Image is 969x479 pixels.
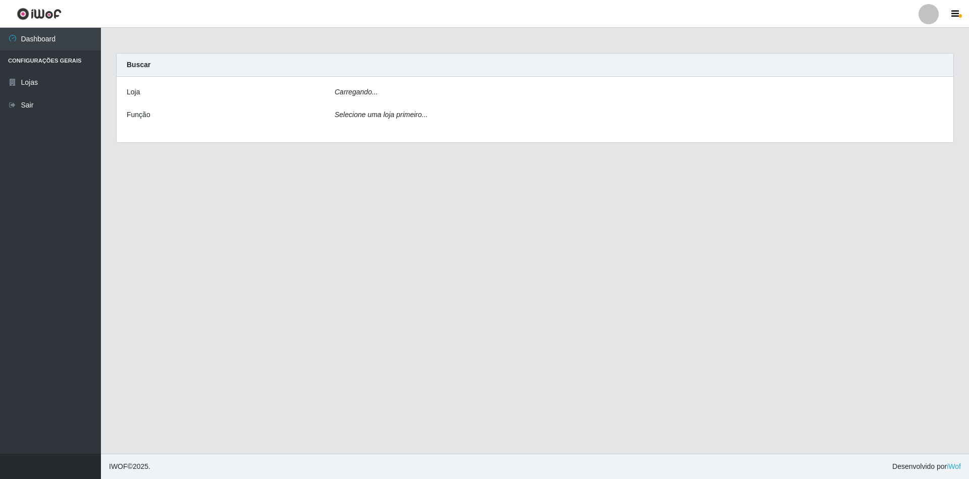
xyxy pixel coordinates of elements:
span: IWOF [109,462,128,470]
img: CoreUI Logo [17,8,62,20]
label: Loja [127,87,140,97]
span: Desenvolvido por [892,461,961,472]
i: Carregando... [335,88,378,96]
a: iWof [947,462,961,470]
label: Função [127,110,150,120]
span: © 2025 . [109,461,150,472]
strong: Buscar [127,61,150,69]
i: Selecione uma loja primeiro... [335,111,427,119]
